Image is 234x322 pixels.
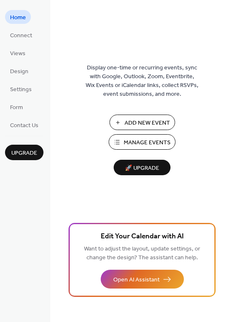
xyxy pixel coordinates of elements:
[10,85,32,94] span: Settings
[5,10,31,24] a: Home
[125,119,170,128] span: Add New Event
[5,100,28,114] a: Form
[5,145,43,160] button: Upgrade
[5,118,43,132] a: Contact Us
[119,163,165,174] span: 🚀 Upgrade
[113,276,160,284] span: Open AI Assistant
[114,160,170,175] button: 🚀 Upgrade
[10,13,26,22] span: Home
[10,103,23,112] span: Form
[5,82,37,96] a: Settings
[11,149,37,158] span: Upgrade
[5,64,33,78] a: Design
[109,115,175,130] button: Add New Event
[5,28,37,42] a: Connect
[86,64,198,99] span: Display one-time or recurring events, sync with Google, Outlook, Zoom, Eventbrite, Wix Events or ...
[101,270,184,289] button: Open AI Assistant
[109,134,175,150] button: Manage Events
[10,121,38,130] span: Contact Us
[84,243,200,263] span: Want to adjust the layout, update settings, or change the design? The assistant can help.
[10,49,25,58] span: Views
[10,31,32,40] span: Connect
[124,138,170,147] span: Manage Events
[5,46,31,60] a: Views
[10,67,28,76] span: Design
[101,231,184,243] span: Edit Your Calendar with AI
